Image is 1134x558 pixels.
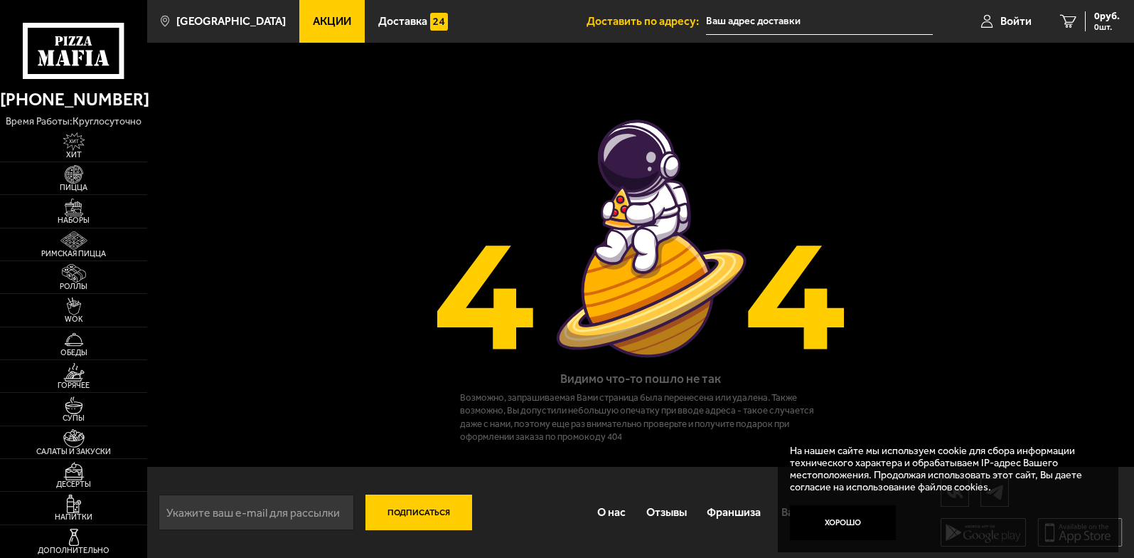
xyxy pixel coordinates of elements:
a: Вакансии [771,493,840,532]
p: Возможно, запрашиваемая Вами страница была перенесена или удалена. Также возможно, Вы допустили н... [460,391,821,444]
img: Страница не найдена [434,112,847,366]
input: Укажите ваш e-mail для рассылки [159,495,354,530]
span: Войти [1000,16,1032,27]
button: Подписаться [365,495,472,530]
span: [GEOGRAPHIC_DATA] [176,16,286,27]
a: Отзывы [636,493,697,532]
input: Ваш адрес доставки [706,9,933,35]
span: Доставить по адресу: [587,16,706,27]
span: Акции [313,16,351,27]
button: Хорошо [790,505,897,541]
img: 15daf4d41897b9f0e9f617042186c801.svg [430,13,448,31]
span: Доставка [378,16,427,27]
span: 0 руб. [1094,11,1120,21]
span: 0 шт. [1094,23,1120,31]
a: О нас [587,493,636,532]
a: Франшиза [697,493,771,532]
h1: Видимо что-то пошло не так [560,370,721,387]
p: На нашем сайте мы используем cookie для сбора информации технического характера и обрабатываем IP... [790,445,1098,494]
